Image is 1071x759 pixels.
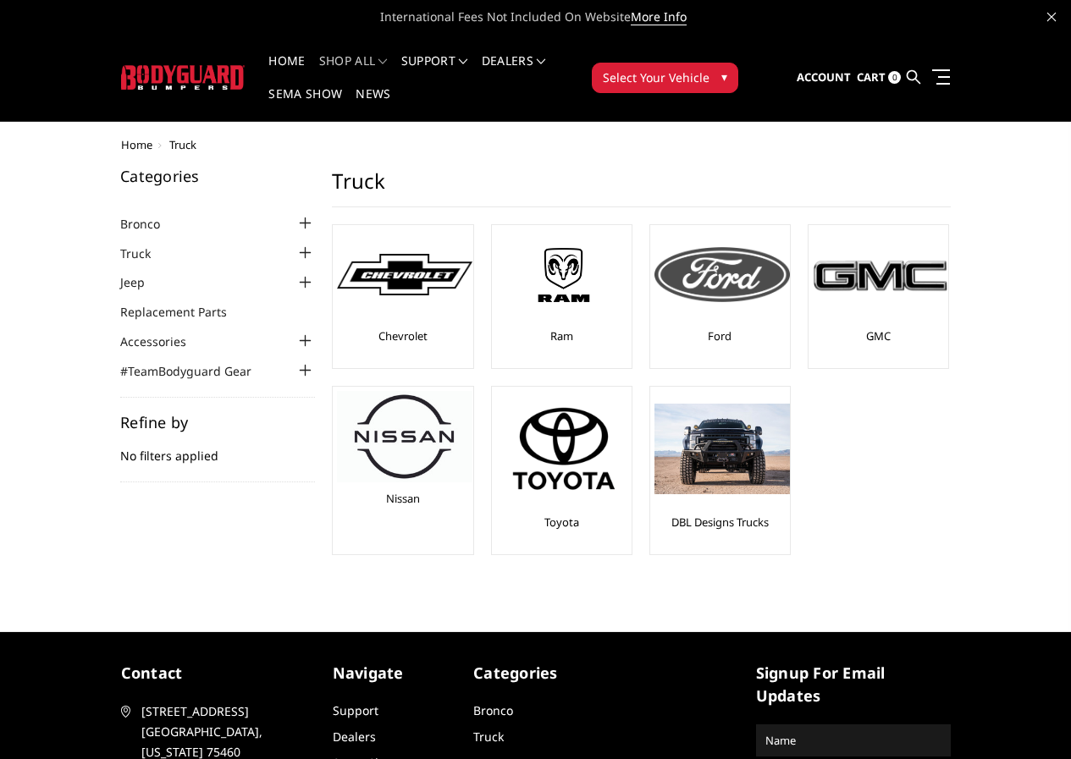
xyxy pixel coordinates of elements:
[169,137,196,152] span: Truck
[120,362,273,380] a: #TeamBodyguard Gear
[333,702,378,718] a: Support
[121,137,152,152] a: Home
[120,245,172,262] a: Truck
[356,88,390,121] a: News
[721,68,727,85] span: ▾
[120,303,248,321] a: Replacement Parts
[756,662,951,707] h5: signup for email updates
[473,662,598,685] h5: Categories
[866,328,891,344] a: GMC
[473,702,513,718] a: Bronco
[857,55,901,101] a: Cart 0
[268,55,305,88] a: Home
[473,729,504,745] a: Truck
[121,65,246,90] img: BODYGUARD BUMPERS
[857,69,886,85] span: Cart
[603,69,709,86] span: Select Your Vehicle
[631,8,687,25] a: More Info
[482,55,546,88] a: Dealers
[671,514,769,530] a: DBL Designs Trucks
[386,491,420,506] a: Nissan
[333,729,376,745] a: Dealers
[888,71,901,84] span: 0
[378,328,428,344] a: Chevrolet
[333,662,457,685] h5: Navigate
[120,273,166,291] a: Jeep
[121,662,316,685] h5: contact
[592,63,738,93] button: Select Your Vehicle
[120,215,181,233] a: Bronco
[550,328,573,344] a: Ram
[120,168,315,184] h5: Categories
[319,55,388,88] a: shop all
[120,333,207,350] a: Accessories
[986,678,1071,759] iframe: Chat Widget
[544,514,579,530] a: Toyota
[797,69,851,85] span: Account
[332,168,951,207] h1: Truck
[797,55,851,101] a: Account
[708,328,731,344] a: Ford
[120,415,315,482] div: No filters applied
[759,727,948,754] input: Name
[120,415,315,430] h5: Refine by
[268,88,342,121] a: SEMA Show
[401,55,468,88] a: Support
